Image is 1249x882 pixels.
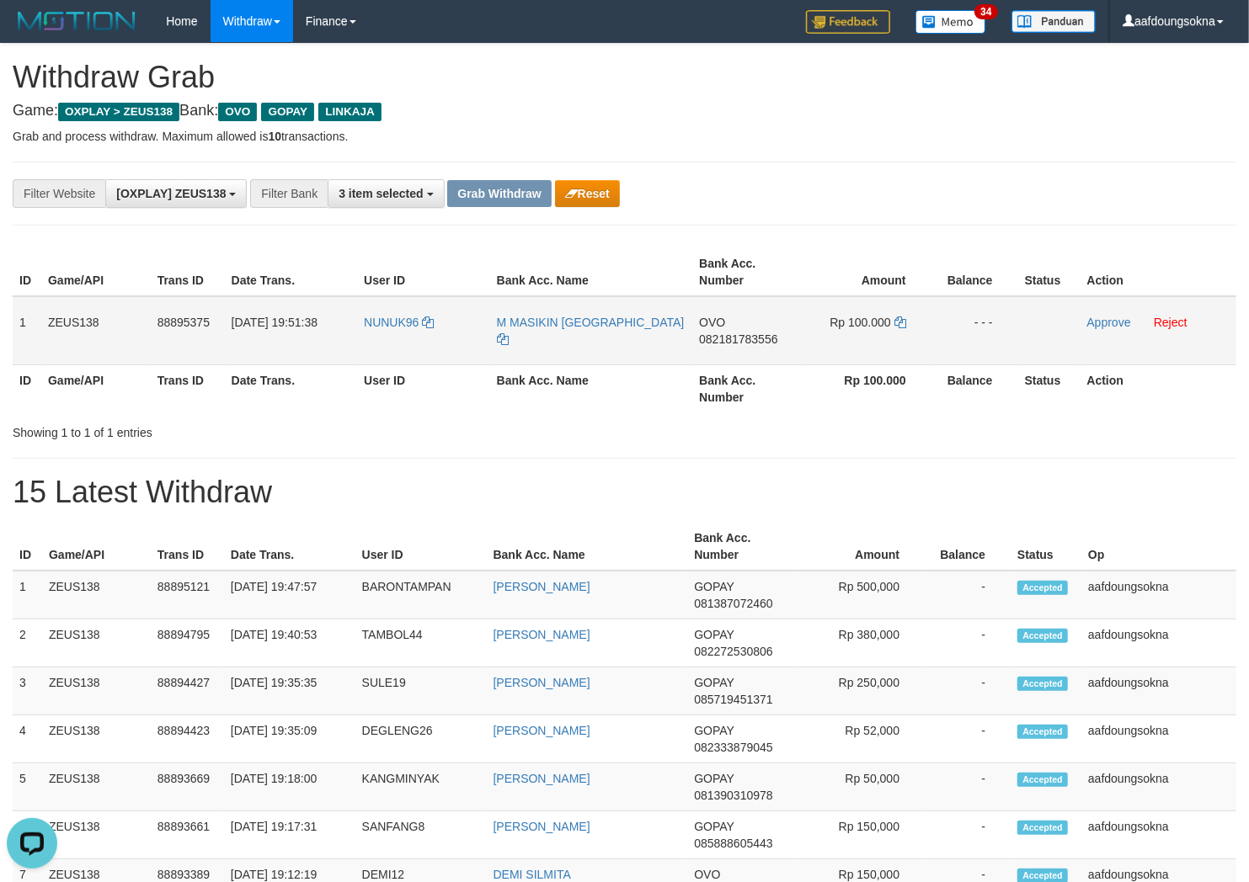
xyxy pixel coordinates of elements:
th: ID [13,364,41,412]
img: Feedback.jpg [806,10,890,34]
td: Rp 380,000 [796,619,925,667]
td: [DATE] 19:35:35 [224,667,355,715]
span: Accepted [1017,629,1068,643]
td: TAMBOL44 [355,619,487,667]
td: [DATE] 19:47:57 [224,571,355,619]
td: ZEUS138 [42,763,151,811]
td: KANGMINYAK [355,763,487,811]
td: - [925,619,1011,667]
th: Status [1011,523,1081,571]
span: Copy 082272530806 to clipboard [694,645,772,658]
a: M MASIKIN [GEOGRAPHIC_DATA] [497,316,685,346]
td: aafdoungsokna [1081,811,1236,859]
span: OVO [694,868,720,881]
th: User ID [357,248,490,296]
span: GOPAY [694,628,734,641]
span: Accepted [1017,677,1068,691]
th: Status [1018,248,1081,296]
th: Balance [931,364,1018,412]
td: [DATE] 19:35:09 [224,715,355,763]
td: 88893661 [151,811,224,859]
td: 88894427 [151,667,224,715]
td: ZEUS138 [42,619,151,667]
th: ID [13,523,42,571]
p: Grab and process withdraw. Maximum allowed is transactions. [13,128,1236,145]
span: [DATE] 19:51:38 [232,316,318,329]
span: OVO [218,103,257,121]
td: [DATE] 19:40:53 [224,619,355,667]
td: BARONTAMPAN [355,571,487,619]
span: Accepted [1017,581,1068,595]
div: Filter Bank [250,179,328,208]
th: User ID [357,364,490,412]
span: 34 [974,4,997,19]
span: Copy 082181783556 to clipboard [699,332,777,346]
th: Trans ID [151,248,225,296]
td: Rp 150,000 [796,811,925,859]
th: Game/API [41,364,151,412]
span: Accepted [1017,725,1068,739]
th: Rp 100.000 [802,364,931,412]
td: ZEUS138 [41,296,151,365]
th: User ID [355,523,487,571]
a: NUNUK96 [364,316,434,329]
span: GOPAY [694,820,734,833]
td: 1 [13,296,41,365]
td: 88894423 [151,715,224,763]
span: GOPAY [694,724,734,737]
td: - [925,811,1011,859]
th: Bank Acc. Number [692,248,802,296]
td: aafdoungsokna [1081,571,1236,619]
strong: 10 [268,130,281,143]
h4: Game: Bank: [13,103,1236,120]
td: [DATE] 19:17:31 [224,811,355,859]
a: [PERSON_NAME] [494,580,590,593]
th: Trans ID [151,364,225,412]
span: [OXPLAY] ZEUS138 [116,187,226,200]
td: Rp 500,000 [796,571,925,619]
div: Showing 1 to 1 of 1 entries [13,417,508,441]
a: Approve [1087,316,1131,329]
button: Reset [555,180,620,207]
td: ZEUS138 [42,715,151,763]
th: Date Trans. [225,364,358,412]
span: Accepted [1017,821,1068,835]
span: GOPAY [694,772,734,785]
button: Grab Withdraw [447,180,551,207]
span: GOPAY [694,580,734,593]
th: Amount [796,523,925,571]
button: [OXPLAY] ZEUS138 [105,179,247,208]
td: 5 [13,763,42,811]
th: Bank Acc. Name [490,364,693,412]
td: 1 [13,571,42,619]
td: ZEUS138 [42,571,151,619]
td: SULE19 [355,667,487,715]
button: 3 item selected [328,179,444,208]
span: GOPAY [694,676,734,689]
span: Copy 085719451371 to clipboard [694,693,772,706]
a: DEMI SILMITA [494,868,571,881]
a: [PERSON_NAME] [494,676,590,689]
th: Balance [925,523,1011,571]
span: LINKAJA [318,103,382,121]
img: panduan.png [1011,10,1096,33]
th: Bank Acc. Name [490,248,693,296]
th: Game/API [41,248,151,296]
td: - [925,715,1011,763]
td: 88893669 [151,763,224,811]
th: Trans ID [151,523,224,571]
th: Game/API [42,523,151,571]
span: Copy 081387072460 to clipboard [694,597,772,610]
th: Date Trans. [225,248,358,296]
span: Copy 085888605443 to clipboard [694,837,772,850]
td: - [925,763,1011,811]
span: OXPLAY > ZEUS138 [58,103,179,121]
td: 3 [13,667,42,715]
th: Bank Acc. Name [487,523,688,571]
td: 2 [13,619,42,667]
td: 88894795 [151,619,224,667]
span: 88895375 [157,316,210,329]
span: Copy 081390310978 to clipboard [694,789,772,802]
th: Op [1081,523,1236,571]
td: ZEUS138 [42,667,151,715]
